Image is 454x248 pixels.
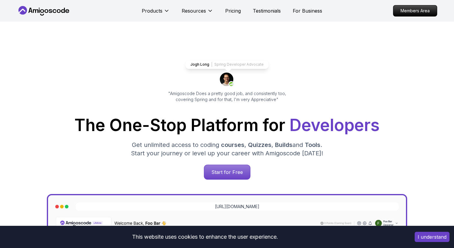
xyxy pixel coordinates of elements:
[220,73,234,87] img: josh long
[126,141,328,157] p: Get unlimited access to coding , , and . Start your journey or level up your career with Amigosco...
[221,141,244,148] span: courses
[275,141,292,148] span: Builds
[225,7,241,14] a: Pricing
[393,5,437,16] a: Members Area
[204,165,250,180] a: Start for Free
[182,7,206,14] p: Resources
[289,115,380,135] span: Developers
[248,141,271,148] span: Quizzes
[253,7,281,14] a: Testimonials
[293,7,322,14] a: For Business
[142,7,162,14] p: Products
[415,232,449,242] button: Accept cookies
[182,7,213,19] button: Resources
[214,62,264,67] p: Spring Developer Advocate
[190,62,209,67] p: Jogh Long
[160,91,294,103] p: "Amigoscode Does a pretty good job, and consistently too, covering Spring and for that, I'm very ...
[393,5,437,16] p: Members Area
[22,117,432,133] h1: The One-Stop Platform for
[215,204,259,210] a: [URL][DOMAIN_NAME]
[305,141,320,148] span: Tools
[5,230,406,244] div: This website uses cookies to enhance the user experience.
[142,7,170,19] button: Products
